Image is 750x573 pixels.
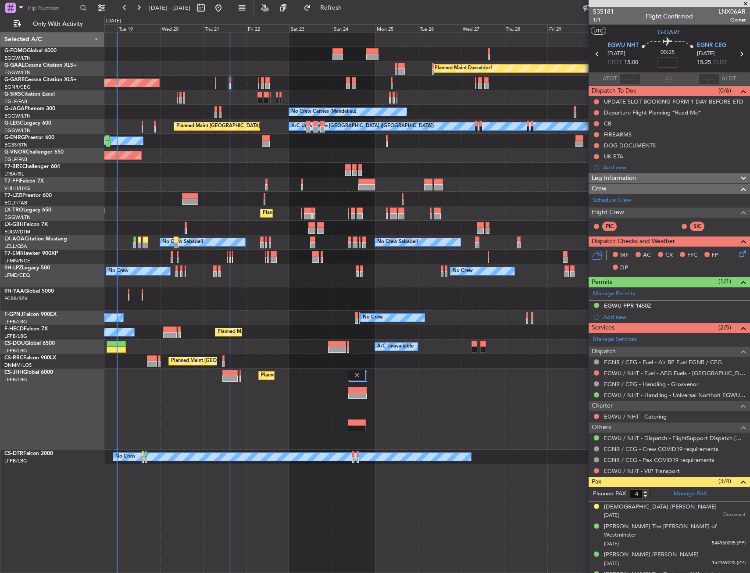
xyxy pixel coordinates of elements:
[4,92,55,97] a: G-SIRSCitation Excel
[718,16,746,24] span: Owner
[723,511,746,519] span: Document
[604,391,746,399] a: EGWU / NHT - Handling - Universal Northolt EGWU / NHT
[718,86,731,95] span: (0/6)
[377,340,414,353] div: A/C Unavailable
[375,24,418,32] div: Mon 25
[4,121,23,126] span: G-LEGC
[106,18,121,25] div: [DATE]
[604,98,743,105] div: UPDATE SLOT BOOKING FORM 1 DAY BEFORE ETD
[604,512,619,519] span: [DATE]
[4,185,30,192] a: VHHH/HKG
[592,477,601,487] span: Pax
[246,24,289,32] div: Fri 22
[604,456,714,464] a: EGNR / CEG - Pax COVID19 requirements
[4,142,28,148] a: EGSS/STN
[4,341,25,346] span: CS-DOU
[643,251,651,260] span: AC
[289,24,332,32] div: Sat 23
[4,55,31,61] a: EGGW/LTN
[313,5,350,11] span: Refresh
[4,295,28,302] a: FCBB/BZV
[4,150,26,155] span: G-VNOR
[4,48,57,54] a: G-FOMOGlobal 6000
[603,313,746,321] div: Add new
[4,208,51,213] a: LX-TROLegacy 650
[604,142,656,149] div: DOG DOCUMENTS
[607,50,625,58] span: [DATE]
[4,333,27,340] a: LFPB/LBG
[604,302,651,309] div: EGWU PPR 1450Z
[591,27,606,35] button: UTC
[593,16,614,24] span: 1/1
[4,127,31,134] a: EGGW/LTN
[4,156,27,163] a: EGLF/FAB
[4,77,25,82] span: G-GARE
[4,341,55,346] a: CS-DOUGlobal 6500
[604,434,746,442] a: EGWU / NHT - Dispatch - FlightSupport Dispatch [GEOGRAPHIC_DATA]
[4,200,27,206] a: EGLF/FAB
[263,207,401,220] div: Planned Maint [GEOGRAPHIC_DATA] ([GEOGRAPHIC_DATA])
[203,24,246,32] div: Thu 21
[604,380,699,388] a: EGNR / CEG - Handling - Grosvenor
[593,335,637,344] a: Manage Services
[604,560,619,567] span: [DATE]
[4,135,54,140] a: G-ENRGPraetor 600
[4,164,22,169] span: T7-BRE
[377,236,418,249] div: No Crew Sabadell
[171,355,309,368] div: Planned Maint [GEOGRAPHIC_DATA] ([GEOGRAPHIC_DATA])
[604,358,722,366] a: EGNR / CEG - Fuel - Air BP Fuel EGNR / CEG
[592,86,636,96] span: Dispatch To-Dos
[4,272,30,279] a: LFMD/CEQ
[604,153,623,160] div: UK ETA
[4,193,22,198] span: T7-LZZI
[4,222,24,227] span: LX-GBH
[4,179,20,184] span: T7-FFI
[218,326,356,339] div: Planned Maint [GEOGRAPHIC_DATA] ([GEOGRAPHIC_DATA])
[149,4,190,12] span: [DATE] - [DATE]
[4,63,25,68] span: G-GAAL
[592,277,612,287] span: Permits
[4,92,21,97] span: G-SIRS
[604,120,611,127] div: CB
[4,355,56,361] a: CS-RRCFalcon 900LX
[547,24,590,32] div: Fri 29
[592,423,611,433] span: Others
[721,75,736,83] span: ALDT
[4,376,27,383] a: LFPB/LBG
[593,490,626,498] label: Planned PAX
[4,193,52,198] a: T7-LZZIPraetor 600
[603,75,617,83] span: ATOT
[602,222,617,231] div: PIC
[592,184,607,194] span: Crew
[690,222,704,231] div: SIC
[353,371,361,379] img: gray-close.svg
[4,251,21,256] span: T7-EMI
[4,289,54,294] a: 9H-YAAGlobal 5000
[620,251,629,260] span: MF
[4,98,27,105] a: EGLF/FAB
[4,265,50,271] a: 9H-LPZLegacy 500
[4,251,58,256] a: T7-EMIHawker 900XP
[4,236,25,242] span: LX-AOA
[332,24,375,32] div: Sun 24
[604,523,746,540] div: [PERSON_NAME] The [PERSON_NAME] of Westminster
[435,62,492,75] div: Planned Maint Dusseldorf
[607,58,622,67] span: ETOT
[712,540,746,547] span: 544950095 (PP)
[604,445,718,453] a: EGNR / CEG - Crew COVID19 requirements
[418,24,461,32] div: Tue 26
[4,106,55,111] a: G-JAGAPhenom 300
[4,229,30,235] a: EDLW/DTM
[604,109,701,116] div: Departure Flight Planning *Read Me*
[646,12,693,21] div: Flight Confirmed
[619,222,639,230] div: - -
[592,208,624,218] span: Flight Crew
[115,450,136,463] div: No Crew
[261,369,399,382] div: Planned Maint [GEOGRAPHIC_DATA] ([GEOGRAPHIC_DATA])
[4,171,24,177] a: LTBA/ISL
[4,312,23,317] span: F-GPNJ
[604,369,746,377] a: EGWU / NHT - Fuel - AEG Fuels - [GEOGRAPHIC_DATA] / [GEOGRAPHIC_DATA]
[718,7,746,16] span: LNX06AR
[4,370,23,375] span: CS-JHH
[4,48,27,54] span: G-FOMO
